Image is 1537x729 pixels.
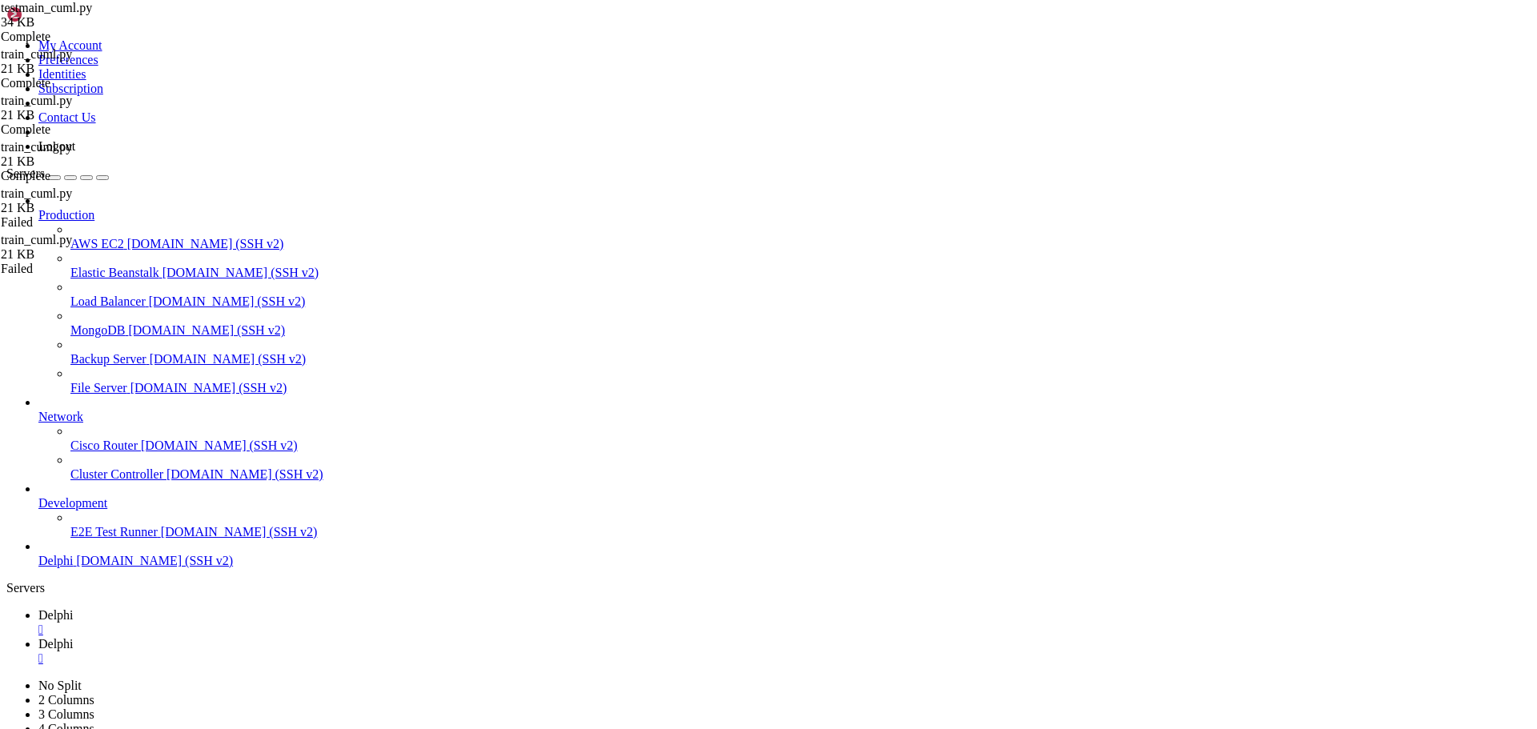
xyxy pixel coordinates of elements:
span: testmain_cuml.py [1,1,92,14]
span: train_cuml.py [1,233,72,246]
x-row: Last login: [DATE] from [TECHNICAL_ID] [6,238,1329,251]
span: train_cuml.py [1,47,161,76]
x-row: Memory usage: 24% IPv4 address for eth0: [TECHNICAL_ID] [6,142,1329,156]
div: 34 KB [1,15,161,30]
x-row: * Support: [URL][DOMAIN_NAME] [6,61,1329,74]
span: train_cuml.py [1,186,161,215]
span: train_cuml.py [1,140,72,154]
div: (33, 19) [229,265,235,278]
x-row: Swap usage: 10% [6,156,1329,170]
x-row: (delphi) : $ [6,265,1329,278]
x-row: * Management: [URL][DOMAIN_NAME] [6,47,1329,61]
x-row: System load: 0.04 Processes: 73 [6,115,1329,129]
span: train_cuml.py [1,233,161,262]
span: train_cuml.py [1,47,72,61]
x-row: Welcome to Ubuntu 24.04.3 LTS (GNU/Linux [TECHNICAL_ID]-microsoft-standard-WSL2 x86_64) [6,6,1329,20]
div: Complete [1,122,161,137]
x-row: [URL][DOMAIN_NAME] [6,224,1329,238]
x-row: * Strictly confined Kubernetes makes edge and IoT secure. Learn how MicroK8s [6,183,1329,197]
div: Failed [1,262,161,276]
div: Complete [1,76,161,90]
div: 21 KB [1,62,161,76]
span: testmain_cuml.py [1,1,161,30]
div: Complete [1,30,161,44]
span: train_cuml.py [1,186,72,200]
x-row: * Documentation: [URL][DOMAIN_NAME] [6,34,1329,47]
x-row: just raised the bar for easy, resilient and secure K8s cluster deployment. [6,197,1329,210]
span: train_cuml.py [1,94,72,107]
x-row: powershell.exe: command not found [6,251,1329,265]
x-row: Usage of /: 47.4% of 1006.85GB Users logged in: 1 [6,129,1329,142]
div: 21 KB [1,108,161,122]
span: bias76@Delphi [58,265,141,278]
div: Failed [1,215,161,230]
div: 21 KB [1,247,161,262]
span: train_cuml.py [1,94,161,122]
span: train_cuml.py [1,140,161,169]
div: 21 KB [1,154,161,169]
div: 21 KB [1,201,161,215]
div: Complete [1,169,161,183]
span: ~/delphi [147,265,199,278]
x-row: System information as of [DATE] [6,88,1329,102]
